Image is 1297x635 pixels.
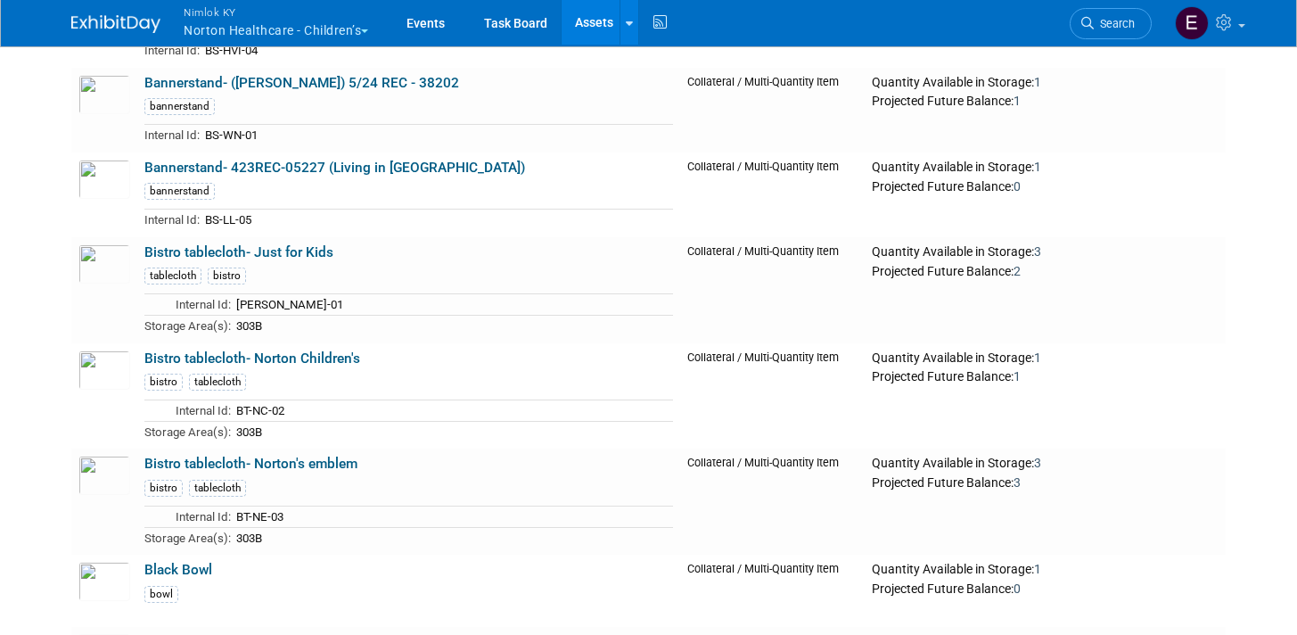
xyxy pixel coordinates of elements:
td: 303B [231,421,673,441]
div: Quantity Available in Storage: [872,456,1219,472]
a: Bannerstand- ([PERSON_NAME]) 5/24 REC - 38202 [144,75,459,91]
a: Bannerstand- 423REC-05227 (Living in [GEOGRAPHIC_DATA]) [144,160,525,176]
td: BT-NE-03 [231,506,673,527]
span: Storage Area(s): [144,319,231,333]
div: tablecloth [144,268,201,285]
a: Search [1070,8,1152,39]
span: 1 [1014,369,1021,383]
td: Collateral / Multi-Quantity Item [680,343,865,449]
td: Internal Id: [144,210,200,230]
span: 0 [1014,581,1021,596]
img: Elizabeth Griffin [1175,6,1209,40]
td: BS-HVI-04 [200,40,673,61]
span: Storage Area(s): [144,532,231,545]
span: 1 [1034,160,1041,174]
span: 1 [1034,75,1041,89]
div: bowl [144,586,178,603]
span: 2 [1014,264,1021,278]
div: Projected Future Balance: [872,176,1219,195]
div: bistro [144,374,183,391]
a: Bistro tablecloth- Norton Children's [144,350,360,367]
td: [PERSON_NAME]-01 [231,294,673,316]
a: Bistro tablecloth- Just for Kids [144,244,333,260]
span: 3 [1014,475,1021,490]
td: Internal Id: [144,506,231,527]
td: Internal Id: [144,40,200,61]
div: tablecloth [189,480,246,497]
div: Quantity Available in Storage: [872,562,1219,578]
div: bannerstand [144,98,215,115]
img: ExhibitDay [71,15,160,33]
span: Nimlok KY [184,3,368,21]
span: Search [1094,17,1135,30]
td: Internal Id: [144,125,200,145]
span: 1 [1014,94,1021,108]
span: 1 [1034,562,1041,576]
div: bannerstand [144,183,215,200]
td: BS-LL-05 [200,210,673,230]
td: Collateral / Multi-Quantity Item [680,449,865,555]
div: Quantity Available in Storage: [872,244,1219,260]
td: Collateral / Multi-Quantity Item [680,555,865,627]
td: 303B [231,527,673,548]
div: bistro [208,268,246,285]
td: 303B [231,316,673,336]
span: Storage Area(s): [144,425,231,439]
td: Internal Id: [144,294,231,316]
div: Projected Future Balance: [872,472,1219,491]
span: 0 [1014,179,1021,194]
td: BT-NC-02 [231,400,673,422]
td: Collateral / Multi-Quantity Item [680,237,865,343]
a: Bistro tablecloth- Norton's emblem [144,456,357,472]
td: Collateral / Multi-Quantity Item [680,68,865,153]
div: bistro [144,480,183,497]
div: Projected Future Balance: [872,366,1219,385]
span: 3 [1034,244,1041,259]
div: Projected Future Balance: [872,90,1219,110]
span: 3 [1034,456,1041,470]
div: Quantity Available in Storage: [872,75,1219,91]
span: 1 [1034,350,1041,365]
td: Collateral / Multi-Quantity Item [680,153,865,237]
td: BS-WN-01 [200,125,673,145]
td: Internal Id: [144,400,231,422]
div: tablecloth [189,374,246,391]
div: Quantity Available in Storage: [872,350,1219,367]
div: Quantity Available in Storage: [872,160,1219,176]
a: Black Bowl [144,562,212,578]
div: Projected Future Balance: [872,578,1219,598]
div: Projected Future Balance: [872,260,1219,280]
